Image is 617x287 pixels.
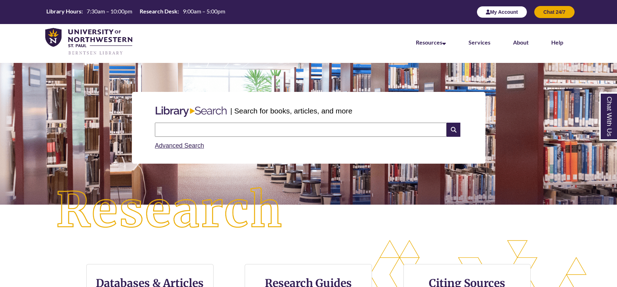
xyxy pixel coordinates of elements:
a: About [513,39,529,46]
a: Hours Today [43,7,228,17]
span: 9:00am – 5:00pm [183,8,225,14]
a: Resources [416,39,446,46]
img: UNWSP Library Logo [45,28,132,55]
a: Services [468,39,490,46]
th: Library Hours: [43,7,84,15]
span: 7:30am – 10:00pm [87,8,132,14]
img: Libary Search [152,104,230,120]
button: My Account [477,6,527,18]
table: Hours Today [43,7,228,16]
a: Help [551,39,563,46]
i: Search [447,123,460,137]
th: Research Desk: [137,7,180,15]
a: Chat 24/7 [534,9,575,15]
img: Research [31,162,308,259]
a: My Account [477,9,527,15]
a: Advanced Search [155,142,204,149]
p: | Search for books, articles, and more [230,105,352,116]
button: Chat 24/7 [534,6,575,18]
